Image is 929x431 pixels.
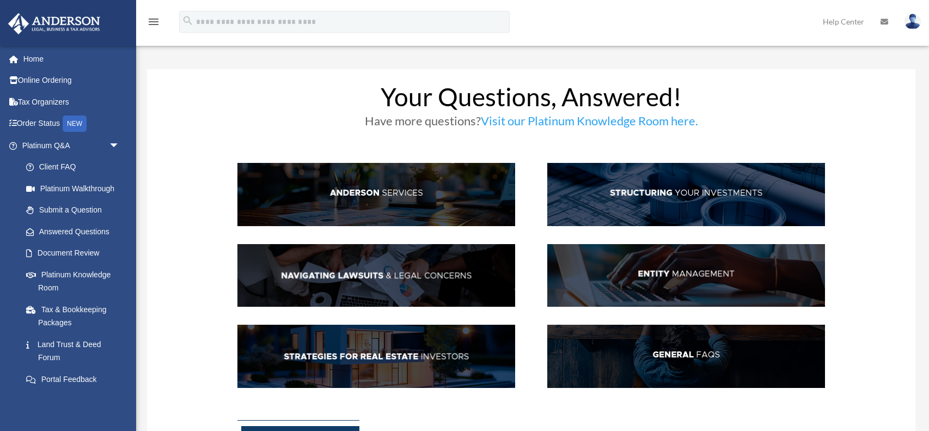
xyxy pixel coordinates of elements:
span: arrow_drop_down [109,390,131,412]
img: AndServ_hdr [237,163,515,226]
a: Digital Productsarrow_drop_down [8,390,136,412]
a: Platinum Walkthrough [15,178,136,199]
img: GenFAQ_hdr [547,325,825,388]
i: menu [147,15,160,28]
img: StratsRE_hdr [237,325,515,388]
a: Client FAQ [15,156,131,178]
a: Platinum Q&Aarrow_drop_down [8,135,136,156]
img: NavLaw_hdr [237,244,515,307]
img: EntManag_hdr [547,244,825,307]
div: NEW [63,116,87,132]
a: Document Review [15,242,136,264]
a: Answered Questions [15,221,136,242]
a: menu [147,19,160,28]
a: Online Ordering [8,70,136,92]
span: arrow_drop_down [109,135,131,157]
i: search [182,15,194,27]
a: Submit a Question [15,199,136,221]
h1: Your Questions, Answered! [237,84,826,115]
img: User Pic [904,14,921,29]
a: Tax Organizers [8,91,136,113]
a: Portal Feedback [15,368,136,390]
img: StructInv_hdr [547,163,825,226]
a: Tax & Bookkeeping Packages [15,299,136,333]
h3: Have more questions? [237,115,826,132]
a: Platinum Knowledge Room [15,264,136,299]
a: Home [8,48,136,70]
a: Land Trust & Deed Forum [15,333,136,368]
a: Visit our Platinum Knowledge Room here. [481,113,698,133]
img: Anderson Advisors Platinum Portal [5,13,103,34]
a: Order StatusNEW [8,113,136,135]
